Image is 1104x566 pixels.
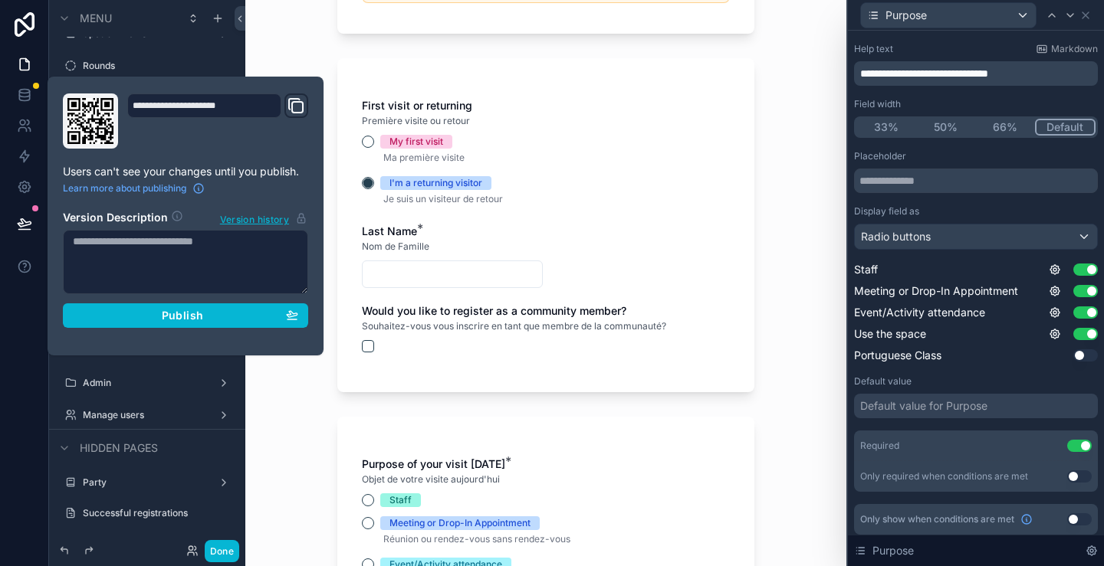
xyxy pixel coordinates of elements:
[362,99,472,112] span: First visit or returning
[63,182,205,195] a: Learn more about publishing
[383,193,503,204] span: Je suis un visiteur de retour
[1051,43,1098,55] span: Markdown
[389,135,443,149] div: My first visit
[854,224,1098,250] button: Radio buttons
[219,210,308,227] button: Version history
[916,119,976,136] button: 50%
[872,543,914,558] span: Purpose
[389,176,482,190] div: I'm a returning visitor
[383,152,465,163] span: Ma première visite
[63,210,168,227] h2: Version Description
[83,476,212,489] label: Party
[63,303,308,328] button: Publish
[975,119,1035,136] button: 66%
[389,516,531,530] div: Meeting or Drop-In Appointment
[83,60,233,72] label: Rounds
[854,348,941,363] span: Portuguese Class
[1036,43,1098,55] a: Markdown
[860,513,1014,525] span: Only show when conditions are met
[205,540,239,562] button: Done
[861,229,931,244] span: Radio buttons
[886,8,927,23] span: Purpose
[362,224,417,237] span: Last Name
[80,440,158,456] span: Hidden pages
[860,2,1037,28] button: Purpose
[854,61,1098,86] div: scrollable content
[383,533,570,545] span: Réunion ou rendez-vous sans rendez-vous
[220,211,289,226] span: Version history
[362,457,505,470] span: Purpose of your visit [DATE]
[362,304,626,317] span: Would you like to register as a community member?
[854,326,926,342] span: Use the space
[389,493,412,507] div: Staff
[854,205,919,218] label: Display field as
[83,409,212,421] label: Manage users
[83,507,233,519] label: Successful registrations
[860,470,1028,483] div: Only required when conditions are met
[854,98,901,110] label: Field width
[854,375,912,388] label: Default value
[162,309,203,322] span: Publish
[362,115,470,127] span: Première visite ou retour
[856,119,916,136] button: 33%
[860,440,899,452] div: Required
[362,473,500,486] span: Objet de votre visite aujourd'hui
[63,164,308,179] p: Users can't see your changes until you publish.
[854,283,1018,299] span: Meeting or Drop-In Appointment
[362,320,666,332] span: Souhaitez-vous vous inscrire en tant que membre de la communauté?
[860,398,987,414] div: Default value for Purpose
[63,182,186,195] span: Learn more about publishing
[854,43,893,55] label: Help text
[362,240,429,253] span: Nom de Famille
[854,150,906,162] label: Placeholder
[83,377,212,389] label: Admin
[854,305,985,320] span: Event/Activity attendance
[1035,119,1096,136] button: Default
[80,11,112,26] span: Menu
[127,93,308,149] div: Domain and Custom Link
[854,262,878,277] span: Staff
